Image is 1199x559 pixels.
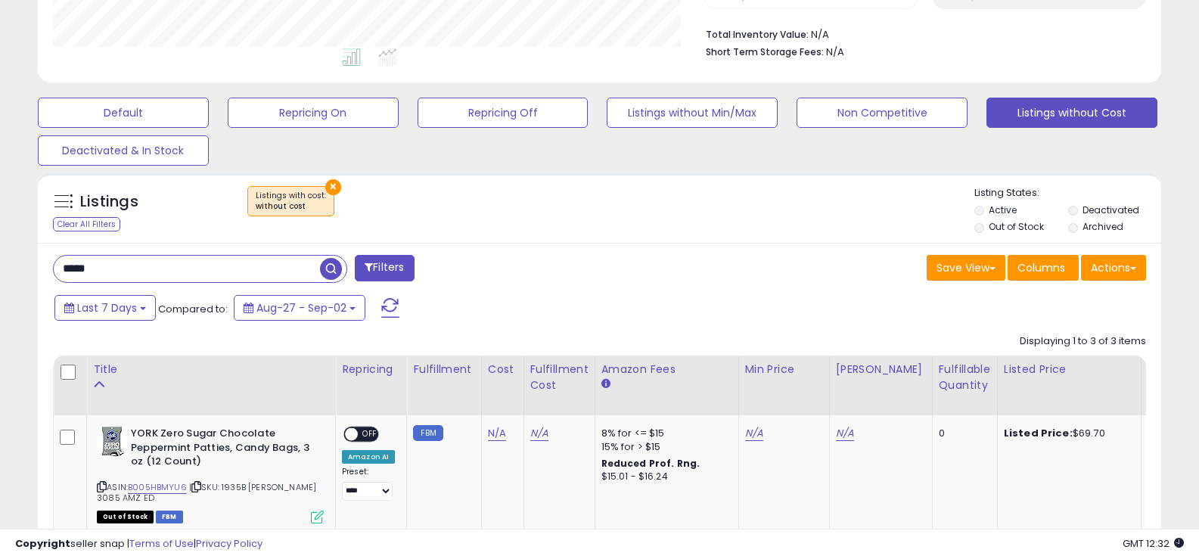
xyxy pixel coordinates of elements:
div: Amazon Fees [601,362,732,377]
button: Deactivated & In Stock [38,135,209,166]
div: Min Price [745,362,823,377]
div: 8% for <= $15 [601,427,727,440]
a: N/A [836,426,854,441]
b: YORK Zero Sugar Chocolate Peppermint Patties, Candy Bags, 3 oz (12 Count) [131,427,315,473]
span: Aug-27 - Sep-02 [256,300,346,315]
div: $69.70 [1004,427,1129,440]
div: without cost [256,201,326,212]
div: $15.01 - $16.24 [601,470,727,483]
div: Amazon AI [342,450,395,464]
b: Total Inventory Value: [706,28,809,41]
li: N/A [706,24,1135,42]
button: Columns [1008,255,1079,281]
div: [PERSON_NAME] [836,362,926,377]
a: N/A [488,426,506,441]
div: Repricing [342,362,400,377]
span: 2025-09-10 12:32 GMT [1123,536,1184,551]
div: Fulfillment Cost [530,362,589,393]
button: Default [38,98,209,128]
span: FBM [156,511,183,523]
small: FBM [413,425,443,441]
label: Deactivated [1083,203,1139,216]
div: Clear All Filters [53,217,120,231]
div: seller snap | | [15,537,262,551]
span: N/A [826,45,844,59]
button: Non Competitive [797,98,968,128]
button: Actions [1081,255,1146,281]
label: Out of Stock [989,220,1044,233]
div: Listed Price [1004,362,1135,377]
span: | SKU: 1935B [PERSON_NAME] 3085 AMZ ED [97,481,316,504]
div: Preset: [342,467,395,501]
button: Listings without Min/Max [607,98,778,128]
b: Reduced Prof. Rng. [601,457,700,470]
div: Fulfillment [413,362,474,377]
strong: Copyright [15,536,70,551]
div: 15% for > $15 [601,440,727,454]
button: Repricing On [228,98,399,128]
small: Amazon Fees. [601,377,610,391]
span: Listings with cost : [256,190,326,213]
a: Privacy Policy [196,536,262,551]
label: Archived [1083,220,1123,233]
button: Repricing Off [418,98,589,128]
button: Filters [355,255,414,281]
a: B005HBMYU6 [128,481,187,494]
span: Last 7 Days [77,300,137,315]
div: ASIN: [97,427,324,522]
div: Displaying 1 to 3 of 3 items [1020,334,1146,349]
span: Compared to: [158,302,228,316]
b: Listed Price: [1004,426,1073,440]
span: All listings that are currently out of stock and unavailable for purchase on Amazon [97,511,154,523]
label: Active [989,203,1017,216]
div: 0 [939,427,986,440]
button: Listings without Cost [986,98,1157,128]
img: 41oCXczpHsL._SL40_.jpg [97,427,127,457]
button: Last 7 Days [54,295,156,321]
a: N/A [530,426,548,441]
span: OFF [358,428,382,441]
button: Save View [927,255,1005,281]
span: Columns [1017,260,1065,275]
button: × [325,179,341,195]
a: N/A [745,426,763,441]
p: Listing States: [974,186,1161,200]
h5: Listings [80,191,138,213]
div: Fulfillable Quantity [939,362,991,393]
a: Terms of Use [129,536,194,551]
div: Cost [488,362,517,377]
b: Short Term Storage Fees: [706,45,824,58]
div: Title [93,362,329,377]
button: Aug-27 - Sep-02 [234,295,365,321]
